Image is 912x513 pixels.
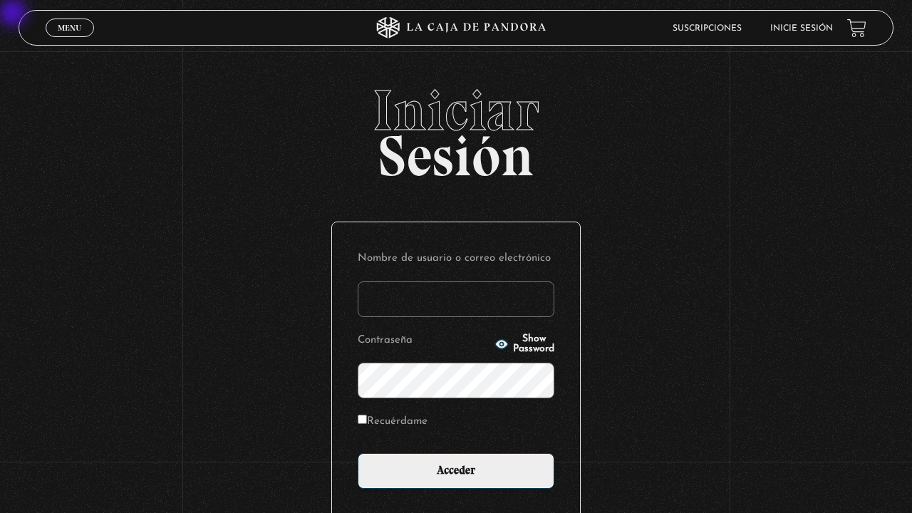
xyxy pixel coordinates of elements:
span: Cerrar [53,36,87,46]
span: Menu [58,24,81,32]
label: Recuérdame [358,411,427,433]
label: Nombre de usuario o correo electrónico [358,248,554,270]
input: Acceder [358,453,554,489]
label: Contraseña [358,330,490,352]
a: View your shopping cart [847,19,866,38]
input: Recuérdame [358,415,367,424]
span: Iniciar [19,82,894,139]
a: Suscripciones [673,24,742,33]
h2: Sesión [19,82,894,173]
a: Inicie sesión [770,24,833,33]
span: Show Password [513,334,554,354]
button: Show Password [494,334,554,354]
